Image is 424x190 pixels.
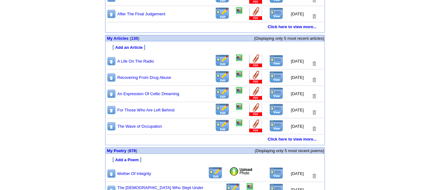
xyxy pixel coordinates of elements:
a: My Poetry [107,148,126,153]
img: Add/Remove Photo [236,54,242,61]
img: Removes this Title [311,61,317,67]
span: ( [130,36,131,41]
a: Recovering From Drug Abuse [117,75,171,80]
img: shim.gif [106,30,108,32]
font: [DATE] [291,124,304,129]
font: [DATE] [291,12,304,16]
img: Move to top [107,89,116,99]
img: Edit this Title [215,71,230,83]
img: Move to top [107,169,116,178]
a: 130 [131,36,138,41]
font: [DATE] [291,91,304,96]
a: After The Final Judgement [117,12,165,16]
a: My Articles [107,36,129,41]
img: Edit this Title [215,54,230,67]
a: 678 [129,148,136,153]
img: Removes this Title [311,126,317,132]
img: View this Title [269,87,283,99]
img: View this Title [269,104,283,116]
img: Edit this Title [215,120,230,132]
img: shim.gif [106,154,108,156]
font: ] [144,44,145,50]
img: Add Photo [229,167,253,176]
font: [ [112,157,114,162]
img: Removes this Title [311,110,317,116]
img: Add/Remove Photo [236,103,242,110]
span: ( [128,148,129,153]
img: View this Title [269,71,283,83]
img: shim.gif [106,142,108,145]
font: [DATE] [291,59,304,64]
img: Removes this Title [311,77,317,83]
img: Add Attachment (PDF or .DOC) [249,87,263,100]
img: Add/Remove Photo [236,71,242,77]
img: View this Title [269,8,283,19]
img: Edit this Title [208,167,223,179]
a: The Wave of Occupation [117,124,162,129]
font: ] [140,157,141,162]
img: Add Attachment (PDF or .DOC) [249,54,263,68]
img: Move to top [107,9,116,19]
img: Removes this Title [311,93,317,99]
span: (Displaying only 5 most recent articles) [254,36,324,41]
img: Edit this Title [215,103,230,116]
img: View this Title [269,120,283,132]
img: Move to top [107,73,116,82]
img: Edit this Title [215,87,230,99]
img: Move to top [107,105,116,115]
a: For Those Who Are Left Behind [117,108,174,112]
span: ) [138,36,139,41]
img: Add Attachment (PDF or .DOC) [249,120,263,133]
span: ) [136,148,137,153]
img: Add Attachment (PDF or .DOC) [249,7,263,21]
img: Add/Remove Photo [247,183,253,190]
img: Add Attachment (PDF or .DOC) [249,103,263,117]
font: [DATE] [291,75,304,80]
img: shim.gif [106,42,108,44]
img: Edit this Title [215,7,230,19]
img: Move to top [107,56,116,66]
a: Click here to view more... [268,24,317,29]
font: [ [112,44,114,50]
a: Add an Article [115,44,143,50]
a: A Life On The Radio [117,59,154,64]
img: Removes this Title [311,13,317,19]
font: [DATE] [291,171,304,176]
img: Add/Remove Photo [236,87,242,94]
img: Add Attachment (PDF or .DOC) [249,71,263,84]
img: Add/Remove Photo [236,120,242,126]
a: Click here to view more... [268,137,317,141]
img: shim.gif [106,51,108,53]
img: shim.gif [214,33,216,35]
font: Add a Poem [115,157,139,162]
img: shim.gif [106,163,108,165]
img: Move to top [107,121,116,131]
a: Add a Poem [115,157,139,162]
img: View this Title [269,167,283,179]
font: [DATE] [291,108,304,112]
a: Mother Of Integrity [117,171,151,176]
img: Removes this Title [311,173,317,179]
font: (Displaying only 5 most recent poems) [255,148,324,153]
img: View this Title [269,55,283,67]
font: My Poetry [107,148,126,153]
a: An Expression Of Celtic Dreaming [117,91,179,96]
img: Add/Remove Photo [236,7,242,14]
img: shim.gif [214,145,216,147]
